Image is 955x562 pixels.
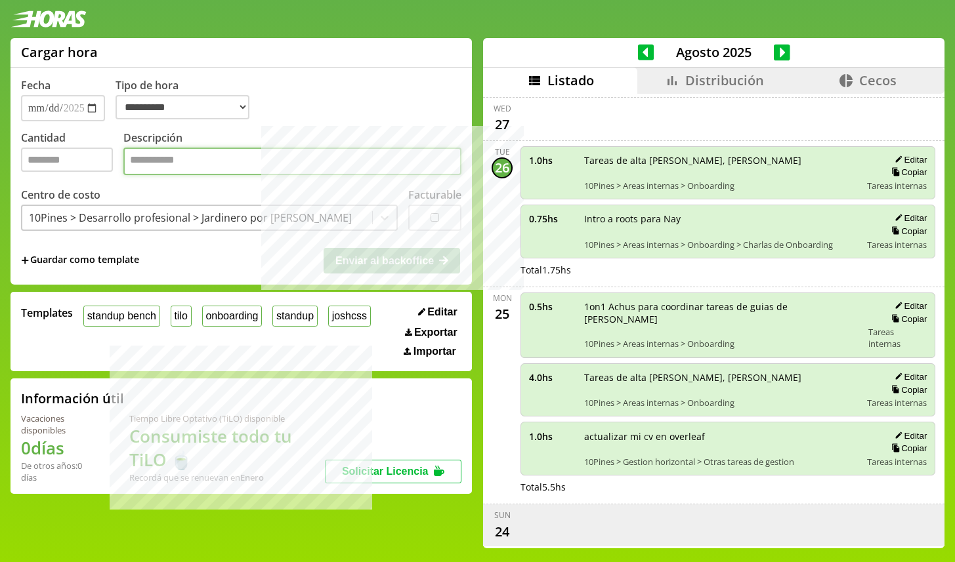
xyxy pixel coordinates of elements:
[21,253,139,268] span: +Guardar como template
[887,384,927,395] button: Copiar
[584,456,858,468] span: 10Pines > Gestion horizontal > Otras tareas de gestion
[520,264,935,276] div: Total 1.75 hs
[529,371,575,384] span: 4.0 hs
[494,103,511,114] div: Wed
[584,338,859,350] span: 10Pines > Areas internas > Onboarding
[887,226,927,237] button: Copiar
[21,253,29,268] span: +
[867,180,927,191] span: Tareas internas
[414,346,456,357] span: Importar
[887,167,927,178] button: Copiar
[492,521,513,542] div: 24
[240,472,264,483] b: Enero
[529,430,575,443] span: 1.0 hs
[529,212,575,225] span: 0.75 hs
[129,424,325,472] h1: Consumiste todo tu TiLO 🍵
[584,300,859,325] span: 1on1 Achus para coordinar tareas de guias de [PERSON_NAME]
[494,510,511,521] div: Sun
[887,313,927,325] button: Copiar
[328,306,371,326] button: joshcss
[495,146,510,157] div: Tue
[325,460,461,483] button: Solicitar Licencia
[21,460,98,483] div: De otros años: 0 días
[427,306,457,318] span: Editar
[891,371,927,382] button: Editar
[116,78,260,121] label: Tipo de hora
[584,154,858,167] span: Tareas de alta [PERSON_NAME], [PERSON_NAME]
[202,306,263,326] button: onboarding
[414,306,461,319] button: Editar
[867,397,927,409] span: Tareas internas
[867,239,927,251] span: Tareas internas
[29,211,352,225] div: 10Pines > Desarrollo profesional > Jardinero por [PERSON_NAME]
[868,326,927,350] span: Tareas internas
[654,43,774,61] span: Agosto 2025
[408,188,461,202] label: Facturable
[21,412,98,436] div: Vacaciones disponibles
[891,212,927,224] button: Editar
[584,212,858,225] span: Intro a roots para Nay
[123,148,461,175] textarea: Descripción
[401,326,461,339] button: Exportar
[21,436,98,460] h1: 0 días
[21,148,113,172] input: Cantidad
[414,327,457,338] span: Exportar
[891,154,927,165] button: Editar
[483,94,944,546] div: scrollable content
[21,43,98,61] h1: Cargar hora
[21,390,124,407] h2: Información útil
[129,412,325,424] div: Tiempo Libre Optativo (TiLO) disponible
[492,114,513,135] div: 27
[116,95,249,119] select: Tipo de hora
[11,10,87,28] img: logotipo
[171,306,192,326] button: tilo
[21,130,123,178] label: Cantidad
[529,300,575,313] span: 0.5 hs
[887,443,927,454] button: Copiar
[129,472,325,483] div: Recordá que se renuevan en
[342,466,429,477] span: Solicitar Licencia
[520,481,935,493] div: Total 5.5 hs
[21,188,100,202] label: Centro de costo
[584,371,858,384] span: Tareas de alta [PERSON_NAME], [PERSON_NAME]
[83,306,160,326] button: standup bench
[891,300,927,311] button: Editar
[272,306,318,326] button: standup
[584,180,858,191] span: 10Pines > Areas internas > Onboarding
[493,292,512,304] div: Mon
[492,304,513,325] div: 25
[584,397,858,409] span: 10Pines > Areas internas > Onboarding
[584,430,858,443] span: actualizar mi cv en overleaf
[859,71,897,89] span: Cecos
[867,456,927,468] span: Tareas internas
[492,157,513,178] div: 26
[529,154,575,167] span: 1.0 hs
[123,130,461,178] label: Descripción
[21,306,73,320] span: Templates
[891,430,927,441] button: Editar
[547,71,594,89] span: Listado
[584,239,858,251] span: 10Pines > Areas internas > Onboarding > Charlas de Onboarding
[21,78,51,92] label: Fecha
[685,71,764,89] span: Distribución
